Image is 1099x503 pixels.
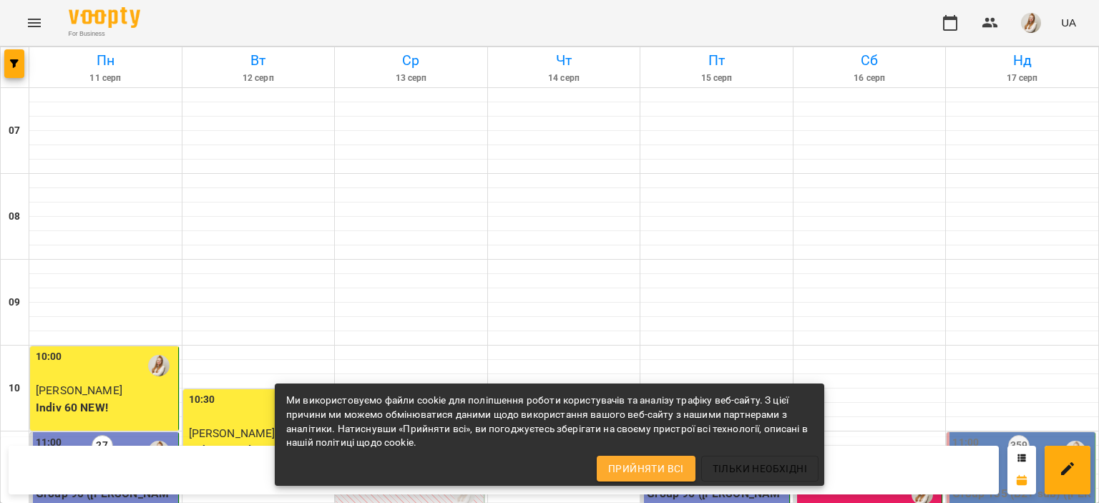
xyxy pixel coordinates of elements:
[643,72,791,85] h6: 15 серп
[490,72,638,85] h6: 14 серп
[286,388,813,456] div: Ми використовуємо файли cookie для поліпшення роботи користувачів та аналізу трафіку веб-сайту. З...
[185,72,333,85] h6: 12 серп
[31,72,180,85] h6: 11 серп
[36,435,62,451] label: 11:00
[490,49,638,72] h6: Чт
[189,392,215,408] label: 10:30
[17,6,52,40] button: Menu
[69,29,140,39] span: For Business
[9,123,20,139] h6: 07
[701,456,819,482] button: Тільки необхідні
[796,72,944,85] h6: 16 серп
[608,460,684,477] span: Прийняти всі
[337,49,485,72] h6: Ср
[9,295,20,311] h6: 09
[36,384,122,397] span: [PERSON_NAME]
[69,7,140,28] img: Voopty Logo
[36,349,62,365] label: 10:00
[1008,435,1030,456] label: 359
[31,49,180,72] h6: Пн
[9,209,20,225] h6: 08
[36,399,175,416] p: Indiv 60 NEW!
[1055,9,1082,36] button: UA
[1021,13,1041,33] img: db46d55e6fdf8c79d257263fe8ff9f52.jpeg
[796,49,944,72] h6: Сб
[337,72,485,85] h6: 13 серп
[952,435,979,451] label: 11:00
[185,49,333,72] h6: Вт
[92,435,113,456] label: 27
[643,49,791,72] h6: Пт
[713,460,807,477] span: Тільки необхідні
[148,355,170,376] img: Адамович Вікторія
[189,426,275,440] span: [PERSON_NAME]
[9,381,20,396] h6: 10
[1061,15,1076,30] span: UA
[948,72,1096,85] h6: 17 серп
[948,49,1096,72] h6: Нд
[597,456,695,482] button: Прийняти всі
